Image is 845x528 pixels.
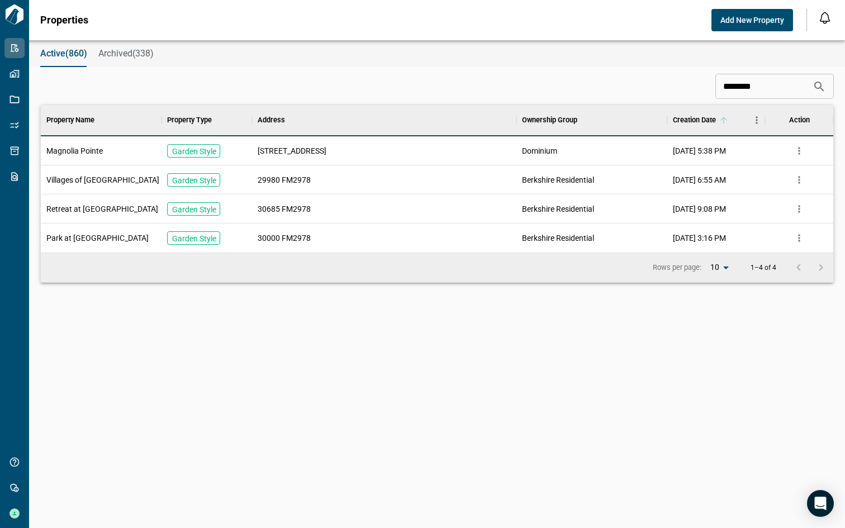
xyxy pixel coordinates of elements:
span: [DATE] 9:08 PM [673,203,726,215]
div: Address [258,104,285,136]
button: more [791,230,808,246]
button: Sort [716,112,732,128]
span: Properties [40,15,88,26]
span: 30000 FM2978 [258,232,311,244]
div: Creation Date [673,104,716,136]
div: Action [789,104,810,136]
div: Ownership Group [522,104,577,136]
span: Dominium [522,145,557,156]
button: more [791,142,808,159]
span: [DATE] 3:16 PM [673,232,726,244]
button: more [791,201,808,217]
div: Property Name [41,104,162,136]
div: Property Type [162,104,252,136]
p: Garden Style [172,175,216,186]
span: [DATE] 6:55 AM [673,174,726,185]
div: 10 [706,259,733,275]
span: Villages of [GEOGRAPHIC_DATA] [46,174,159,185]
span: Magnolia Pointe [46,145,103,156]
p: 1–4 of 4 [751,264,776,272]
div: base tabs [29,40,845,67]
span: Active(860) [40,48,87,59]
span: [STREET_ADDRESS] [258,145,326,156]
div: Creation Date [667,104,766,136]
span: 29980 FM2978 [258,174,311,185]
div: Property Name [46,104,94,136]
button: Open notification feed [816,9,834,27]
span: Berkshire Residential [522,203,594,215]
button: more [791,172,808,188]
div: Ownership Group [516,104,667,136]
div: Open Intercom Messenger [807,490,834,517]
button: Add New Property [711,9,793,31]
div: Action [765,104,833,136]
span: Retreat at [GEOGRAPHIC_DATA] [46,203,158,215]
span: [DATE] 5:38 PM [673,145,726,156]
button: Menu [748,112,765,129]
div: Property Type [167,104,212,136]
div: Address [252,104,516,136]
p: Garden Style [172,233,216,244]
span: Archived(338) [98,48,154,59]
p: Garden Style [172,204,216,215]
span: Berkshire Residential [522,174,594,185]
p: Rows per page: [653,263,701,273]
span: Berkshire Residential [522,232,594,244]
p: Garden Style [172,146,216,157]
span: Add New Property [720,15,784,26]
span: 30685 FM2978 [258,203,311,215]
span: Park at [GEOGRAPHIC_DATA] [46,232,149,244]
